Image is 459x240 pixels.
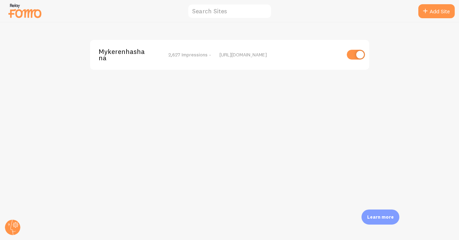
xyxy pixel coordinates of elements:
p: Learn more [367,214,394,220]
span: 2,627 Impressions - [168,52,211,58]
span: Mykerenhashana [99,48,155,61]
div: Learn more [362,210,399,225]
div: [URL][DOMAIN_NAME] [220,52,340,58]
img: fomo-relay-logo-orange.svg [7,2,42,20]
